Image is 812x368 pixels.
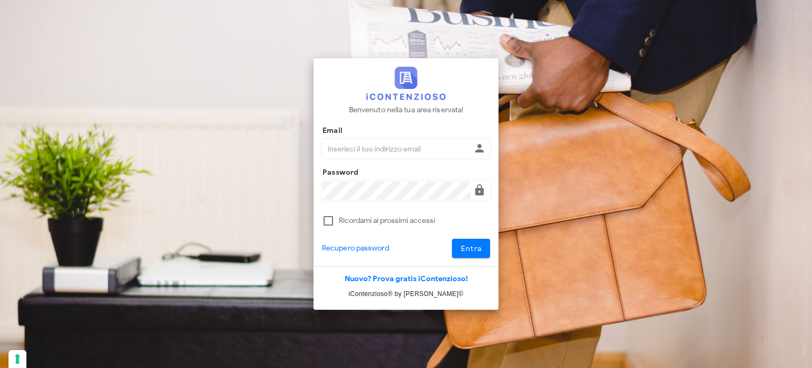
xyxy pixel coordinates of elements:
[460,244,482,253] span: Entra
[349,104,464,116] p: Benvenuto nella tua area riservata!
[8,350,26,368] button: Le tue preferenze relative al consenso per le tecnologie di tracciamento
[345,274,468,283] a: Nuovo? Prova gratis iContenzioso!
[322,140,471,158] input: Inserisci il tuo indirizzo email
[339,216,490,226] label: Ricordami ai prossimi accessi
[319,167,359,178] label: Password
[313,289,499,299] p: iContenzioso® by [PERSON_NAME]©
[319,125,343,136] label: Email
[452,239,491,258] button: Entra
[322,243,389,254] a: Recupero password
